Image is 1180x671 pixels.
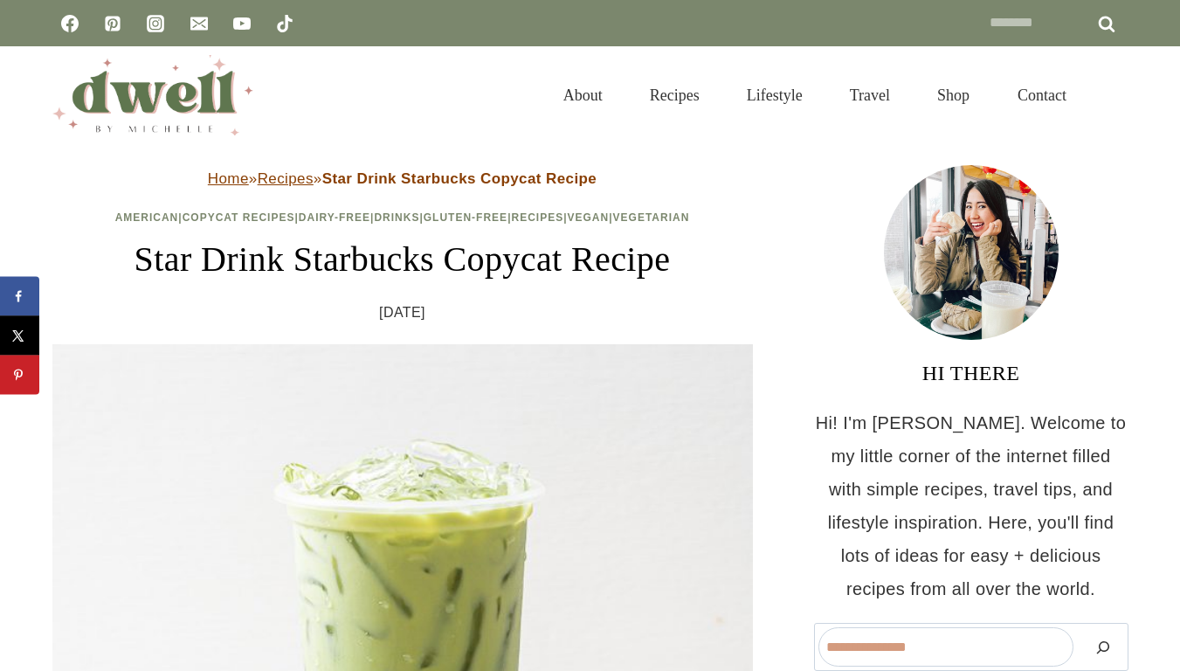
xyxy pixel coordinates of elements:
[115,211,179,224] a: American
[540,65,626,126] a: About
[208,170,249,187] a: Home
[1099,80,1128,110] button: View Search Form
[299,211,370,224] a: Dairy-Free
[322,170,597,187] strong: Star Drink Starbucks Copycat Recipe
[182,6,217,41] a: Email
[994,65,1090,126] a: Contact
[568,211,610,224] a: Vegan
[52,6,87,41] a: Facebook
[723,65,826,126] a: Lifestyle
[115,211,690,224] span: | | | | | | |
[183,211,295,224] a: Copycat Recipes
[613,211,690,224] a: Vegetarian
[814,357,1128,389] h3: HI THERE
[52,55,253,135] img: DWELL by michelle
[138,6,173,41] a: Instagram
[826,65,914,126] a: Travel
[626,65,723,126] a: Recipes
[424,211,507,224] a: Gluten-Free
[208,170,597,187] span: » »
[258,170,314,187] a: Recipes
[224,6,259,41] a: YouTube
[914,65,993,126] a: Shop
[374,211,419,224] a: Drinks
[52,233,753,286] h1: Star Drink Starbucks Copycat Recipe
[1082,627,1124,667] button: Search
[540,65,1089,126] nav: Primary Navigation
[511,211,563,224] a: Recipes
[267,6,302,41] a: TikTok
[379,300,425,326] time: [DATE]
[814,406,1128,605] p: Hi! I'm [PERSON_NAME]. Welcome to my little corner of the internet filled with simple recipes, tr...
[95,6,130,41] a: Pinterest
